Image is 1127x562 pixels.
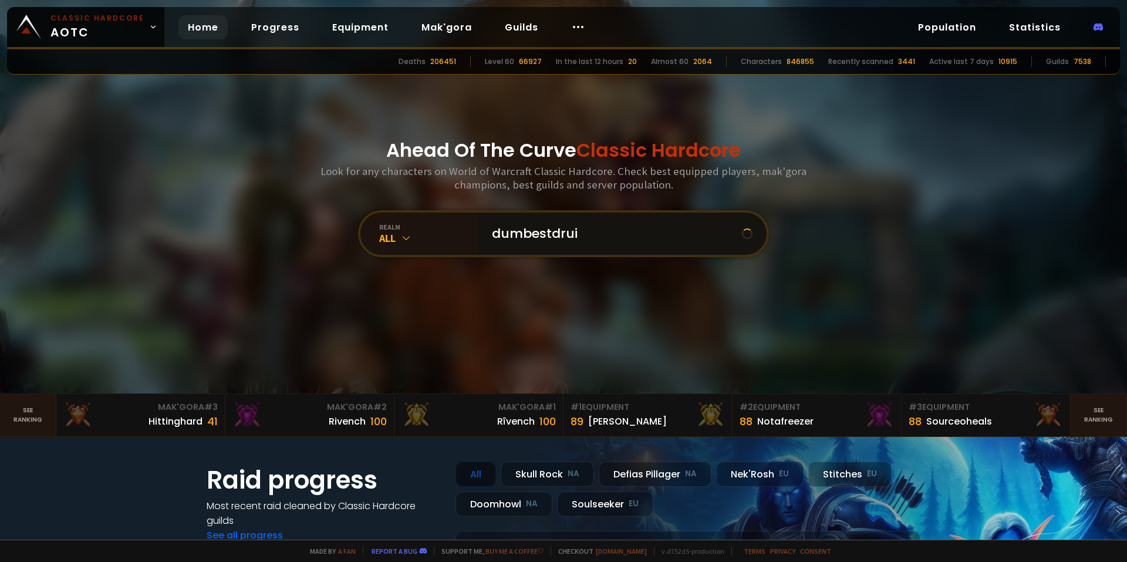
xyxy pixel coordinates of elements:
[539,413,556,429] div: 100
[588,414,667,429] div: [PERSON_NAME]
[316,164,811,191] h3: Look for any characters on World of Warcraft Classic Hardcore. Check best equipped players, mak'g...
[497,414,535,429] div: Rîvench
[373,401,387,413] span: # 2
[485,213,742,255] input: Search a character...
[685,468,697,480] small: NA
[909,15,986,39] a: Population
[225,394,394,436] a: Mak'Gora#2Rivench100
[867,468,877,480] small: EU
[902,394,1071,436] a: #3Equipment88Sourceoheals
[178,15,228,39] a: Home
[629,498,639,510] small: EU
[571,413,583,429] div: 89
[526,498,538,510] small: NA
[571,401,725,413] div: Equipment
[733,394,902,436] a: #2Equipment88Notafreezer
[329,414,366,429] div: Rivench
[596,547,647,556] a: [DOMAIN_NAME]
[372,547,417,556] a: Report a bug
[207,462,441,499] h1: Raid progress
[1074,56,1091,67] div: 7538
[394,394,563,436] a: Mak'Gora#1Rîvench100
[204,401,218,413] span: # 3
[740,401,894,413] div: Equipment
[455,492,552,517] div: Doomhowl
[800,547,831,556] a: Consent
[740,413,753,429] div: 88
[828,56,893,67] div: Recently scanned
[568,468,579,480] small: NA
[898,56,915,67] div: 3441
[741,56,782,67] div: Characters
[571,401,582,413] span: # 1
[599,462,711,487] div: Defias Pillager
[926,414,992,429] div: Sourceoheals
[338,547,356,556] a: a fan
[399,56,426,67] div: Deaths
[379,231,478,245] div: All
[455,531,920,562] a: a month agozgpetri on godDefias Pillager8 /90
[303,547,356,556] span: Made by
[1000,15,1070,39] a: Statistics
[563,394,733,436] a: #1Equipment89[PERSON_NAME]
[740,401,753,413] span: # 2
[149,414,203,429] div: Hittinghard
[63,401,218,413] div: Mak'Gora
[501,462,594,487] div: Skull Rock
[50,13,144,41] span: AOTC
[556,56,623,67] div: In the last 12 hours
[1071,394,1127,436] a: Seeranking
[207,413,218,429] div: 41
[495,15,548,39] a: Guilds
[1046,56,1069,67] div: Guilds
[744,547,765,556] a: Terms
[519,56,542,67] div: 66927
[787,56,814,67] div: 846855
[757,414,814,429] div: Notafreezer
[370,413,387,429] div: 100
[628,56,637,67] div: 20
[207,499,441,528] h4: Most recent raid cleaned by Classic Hardcore guilds
[693,56,712,67] div: 2064
[909,401,922,413] span: # 3
[7,7,164,47] a: Classic HardcoreAOTC
[716,462,804,487] div: Nek'Rosh
[56,394,225,436] a: Mak'Gora#3Hittinghard41
[323,15,398,39] a: Equipment
[430,56,456,67] div: 206451
[434,547,544,556] span: Support me,
[576,137,741,163] span: Classic Hardcore
[455,462,496,487] div: All
[557,492,653,517] div: Soulseeker
[929,56,994,67] div: Active last 7 days
[998,56,1017,67] div: 10915
[386,136,741,164] h1: Ahead Of The Curve
[551,547,647,556] span: Checkout
[654,547,724,556] span: v. d752d5 - production
[412,15,481,39] a: Mak'gora
[545,401,556,413] span: # 1
[808,462,892,487] div: Stitches
[401,401,556,413] div: Mak'Gora
[50,13,144,23] small: Classic Hardcore
[485,56,514,67] div: Level 60
[770,547,795,556] a: Privacy
[909,401,1063,413] div: Equipment
[207,529,283,542] a: See all progress
[485,547,544,556] a: Buy me a coffee
[909,413,922,429] div: 88
[651,56,689,67] div: Almost 60
[232,401,387,413] div: Mak'Gora
[379,223,478,231] div: realm
[242,15,309,39] a: Progress
[779,468,789,480] small: EU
